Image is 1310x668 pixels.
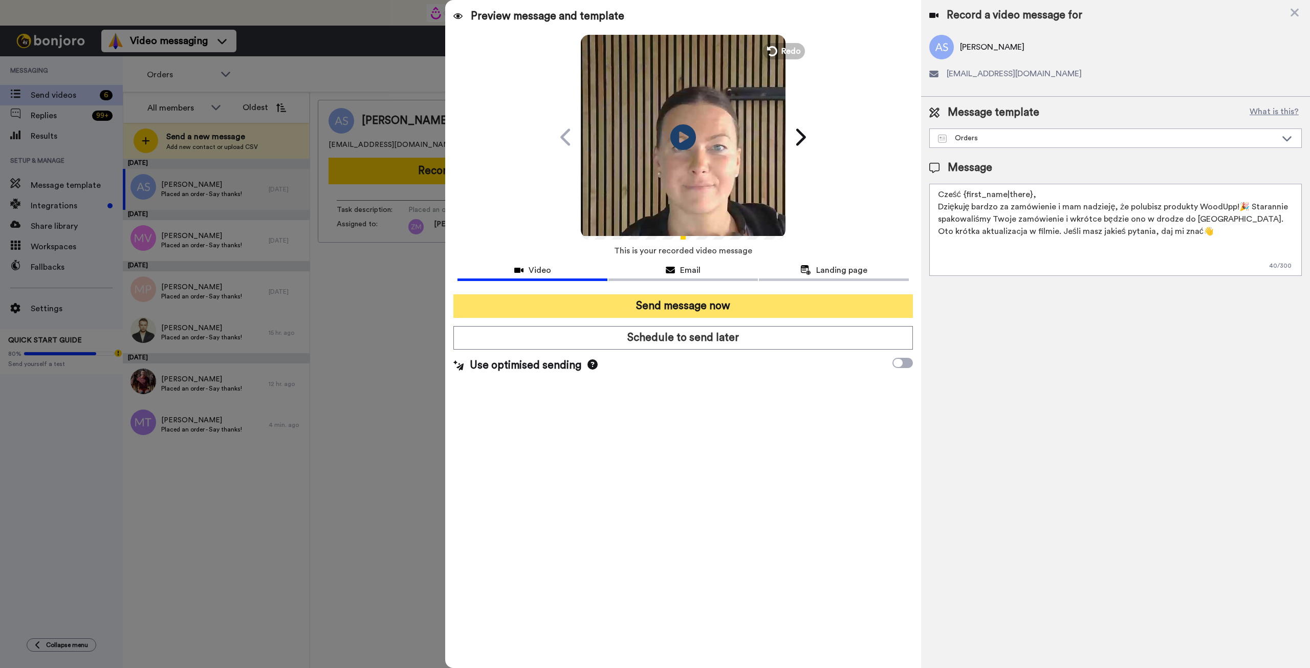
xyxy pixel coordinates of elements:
[453,294,912,318] button: Send message now
[453,326,912,350] button: Schedule to send later
[948,105,1039,120] span: Message template
[680,264,701,276] span: Email
[929,184,1302,276] textarea: Cześć {first_name|there}, Dziękuję bardzo za zamówienie i mam nadzieję, że polubisz produkty Wood...
[816,264,867,276] span: Landing page
[1247,105,1302,120] button: What is this?
[938,135,947,143] img: Message-temps.svg
[529,264,551,276] span: Video
[470,358,581,373] span: Use optimised sending
[614,240,752,262] span: This is your recorded video message
[948,160,992,176] span: Message
[938,133,1277,143] div: Orders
